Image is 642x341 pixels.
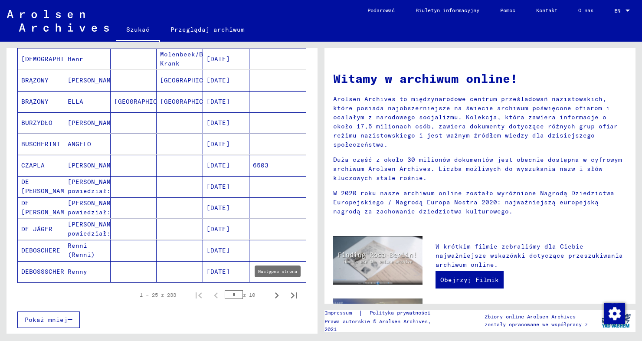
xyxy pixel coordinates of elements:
[64,240,111,261] mat-cell: Renni (Renni)
[18,197,64,218] mat-cell: DE [PERSON_NAME]
[116,19,160,42] a: Szukać
[324,308,359,318] a: Impressum
[64,176,111,197] mat-cell: [PERSON_NAME] powiedział:
[7,10,109,32] img: Arolsen_neg.svg
[614,8,624,14] span: EN
[333,236,423,285] img: video.jpg
[333,189,627,216] p: W 2020 roku nasze archiwum online zostało wyróżnione Nagrodą Dziedzictwa Europejskiego / Nagrodą ...
[203,219,249,239] mat-cell: [DATE]
[268,286,285,304] button: Następna strona
[18,219,64,239] mat-cell: DE JÄGER
[604,303,625,324] img: Zmienianie zgody
[324,318,441,333] p: Prawa autorskie © Arolsen Archives, 2021
[207,286,225,304] button: Poprzednia strona
[157,49,203,69] mat-cell: Molenbeek/Belg Krank
[333,69,627,88] h1: Witamy w archiwum online!
[64,197,111,218] mat-cell: [PERSON_NAME] powiedział:
[604,303,625,324] div: Zmienianie zgody
[64,155,111,176] mat-cell: [PERSON_NAME]
[203,112,249,133] mat-cell: [DATE]
[190,286,207,304] button: Pierwsza strona
[64,219,111,239] mat-cell: [PERSON_NAME] powiedział:
[203,261,249,282] mat-cell: [DATE]
[285,286,303,304] button: Ostatnia strona
[18,155,64,176] mat-cell: CZAPLA
[203,155,249,176] mat-cell: [DATE]
[64,261,111,282] mat-cell: Renny
[249,155,306,176] mat-cell: 6503
[363,308,441,318] a: Polityka prywatności
[485,321,588,328] p: zostały opracowane we współpracy z
[203,134,249,154] mat-cell: [DATE]
[600,310,632,331] img: yv_logo.png
[17,311,80,328] button: Pokaż mniej
[140,291,176,299] div: 1 – 25 z 233
[157,70,203,91] mat-cell: [GEOGRAPHIC_DATA]
[203,240,249,261] mat-cell: [DATE]
[64,134,111,154] mat-cell: ANGELO
[359,308,363,318] font: |
[18,176,64,197] mat-cell: DE [PERSON_NAME]
[203,49,249,69] mat-cell: [DATE]
[64,70,111,91] mat-cell: [PERSON_NAME]
[157,91,203,112] mat-cell: [GEOGRAPHIC_DATA]
[160,19,255,40] a: Przeglądaj archiwum
[203,70,249,91] mat-cell: [DATE]
[485,313,588,321] p: Zbiory online Arolsen Archives
[64,91,111,112] mat-cell: ELLA
[18,91,64,112] mat-cell: BRĄZOWY
[436,242,627,269] p: W krótkim filmie zebraliśmy dla Ciebie najważniejsze wskazówki dotyczące przeszukiwania archiwum ...
[111,91,157,112] mat-cell: [GEOGRAPHIC_DATA]
[64,112,111,133] mat-cell: [PERSON_NAME]
[18,112,64,133] mat-cell: BURZYDŁO
[203,91,249,112] mat-cell: [DATE]
[436,271,504,289] a: Obejrzyj Filmik
[333,155,627,183] p: Duża część z około 30 milionów dokumentów jest obecnie dostępna w cyfrowym archiwum Arolsen Archi...
[243,292,255,298] font: z 10
[25,316,68,324] span: Pokaż mniej
[18,240,64,261] mat-cell: DEBOSCHERE
[18,70,64,91] mat-cell: BRĄZOWY
[64,49,111,69] mat-cell: Henr
[203,176,249,197] mat-cell: [DATE]
[18,49,64,69] mat-cell: [DEMOGRAPHIC_DATA]
[203,197,249,218] mat-cell: [DATE]
[18,134,64,154] mat-cell: BUSCHERINI
[18,261,64,282] mat-cell: DEBOSSSCHERE
[333,95,627,149] p: Arolsen Archives to międzynarodowe centrum prześladowań nazistowskich, które posiada najobszernie...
